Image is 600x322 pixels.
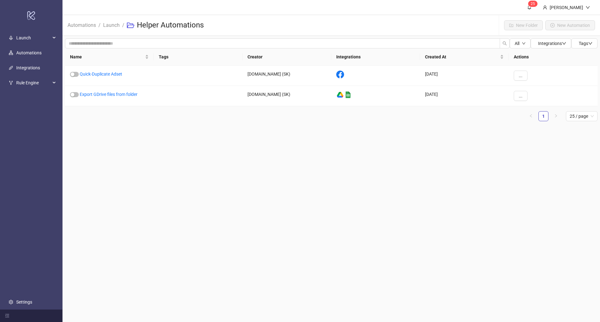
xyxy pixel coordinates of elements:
th: Actions [509,48,597,66]
span: Tags [579,41,592,46]
li: Next Page [551,111,561,121]
span: down [588,41,592,46]
button: New Automation [545,20,595,30]
a: Automations [66,21,97,28]
a: Quick-Duplicate Adset [80,72,122,77]
button: left [526,111,536,121]
div: [DOMAIN_NAME] (SK) [242,86,331,106]
span: 25 / page [570,111,594,121]
button: ... [514,71,527,81]
span: right [554,114,558,118]
span: fork [9,81,13,85]
span: left [529,114,533,118]
h3: Helper Automations [137,20,204,30]
a: Automations [16,50,42,55]
button: Integrationsdown [531,38,571,48]
a: 1 [539,111,548,121]
span: down [562,41,566,46]
span: Launch [16,32,51,44]
span: All [515,41,519,46]
li: 1 [538,111,548,121]
span: 5 [533,2,535,6]
div: [PERSON_NAME] [547,4,586,11]
span: folder-open [127,22,134,29]
div: [DATE] [420,66,509,86]
span: Integrations [538,41,566,46]
span: Created At [425,53,499,60]
li: Previous Page [526,111,536,121]
button: Alldown [510,38,531,48]
li: / [122,15,124,35]
div: [DATE] [420,86,509,106]
span: Rule Engine [16,77,51,89]
div: Page Size [566,111,597,121]
button: New Folder [504,20,543,30]
button: ... [514,91,527,101]
button: right [551,111,561,121]
sup: 25 [528,1,537,7]
span: bell [527,5,532,9]
span: menu-fold [5,314,9,318]
span: 2 [531,2,533,6]
th: Integrations [331,48,420,66]
div: [DOMAIN_NAME] (SK) [242,66,331,86]
span: search [502,41,507,46]
th: Created At [420,48,509,66]
th: Tags [154,48,242,66]
th: Name [65,48,154,66]
a: Launch [102,21,121,28]
span: user [543,5,547,10]
span: ... [519,93,522,98]
button: Tagsdown [571,38,597,48]
a: Export GDrive files from folder [80,92,137,97]
span: rocket [9,36,13,40]
li: / [98,15,101,35]
a: Settings [16,300,32,305]
span: ... [519,73,522,78]
a: Integrations [16,65,40,70]
span: down [522,42,526,45]
th: Creator [242,48,331,66]
span: down [586,5,590,10]
span: Name [70,53,144,60]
